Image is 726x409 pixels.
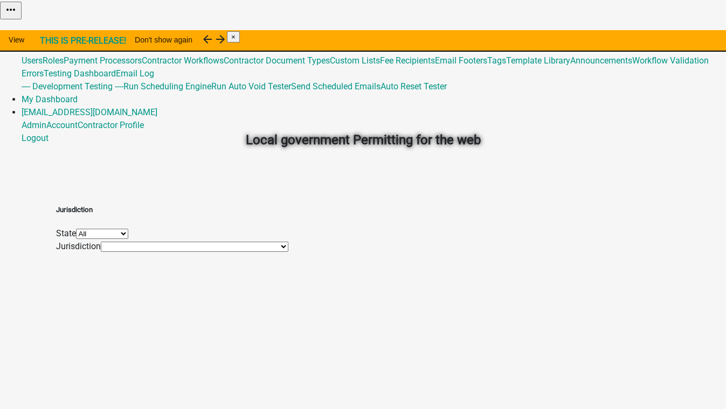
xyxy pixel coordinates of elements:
[227,31,240,43] button: Close
[56,204,288,215] h5: Jurisdiction
[56,228,76,238] label: State
[126,30,201,50] button: Don't show again
[214,33,227,46] i: arrow_forward
[64,130,662,150] h2: Local government Permitting for the web
[231,33,236,41] span: ×
[40,36,126,46] strong: THIS IS PRE-RELEASE!
[201,33,214,46] i: arrow_back
[56,241,101,251] label: Jurisdiction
